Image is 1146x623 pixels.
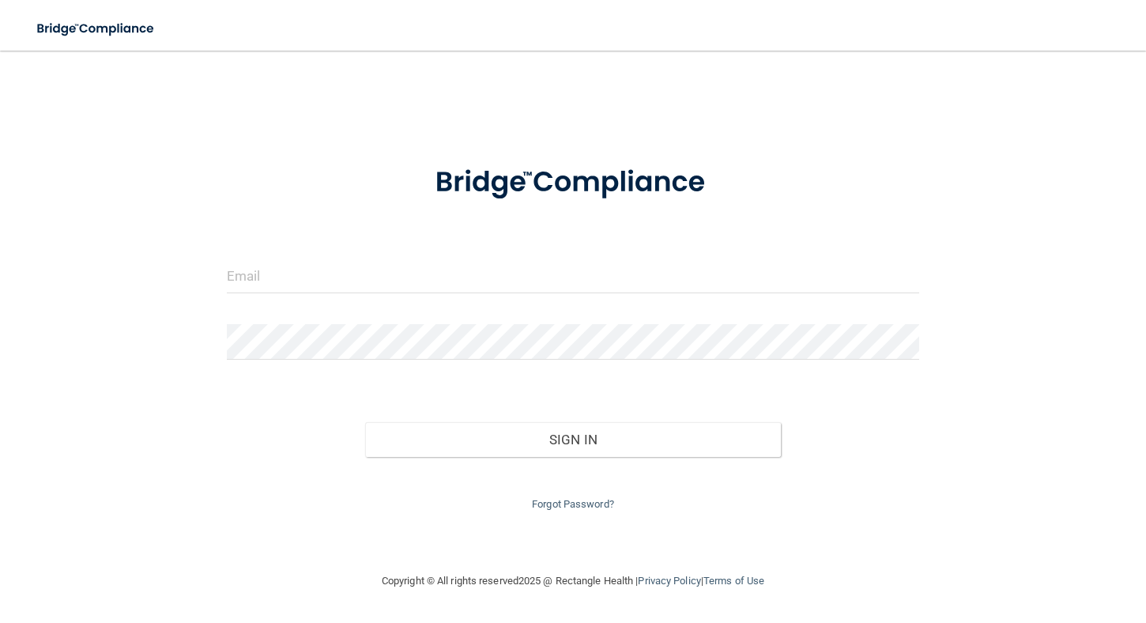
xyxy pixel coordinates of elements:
[285,556,861,606] div: Copyright © All rights reserved 2025 @ Rectangle Health | |
[532,498,614,510] a: Forgot Password?
[365,422,781,457] button: Sign In
[638,575,700,587] a: Privacy Policy
[227,258,920,293] input: Email
[405,145,740,220] img: bridge_compliance_login_screen.278c3ca4.svg
[24,13,169,45] img: bridge_compliance_login_screen.278c3ca4.svg
[703,575,764,587] a: Terms of Use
